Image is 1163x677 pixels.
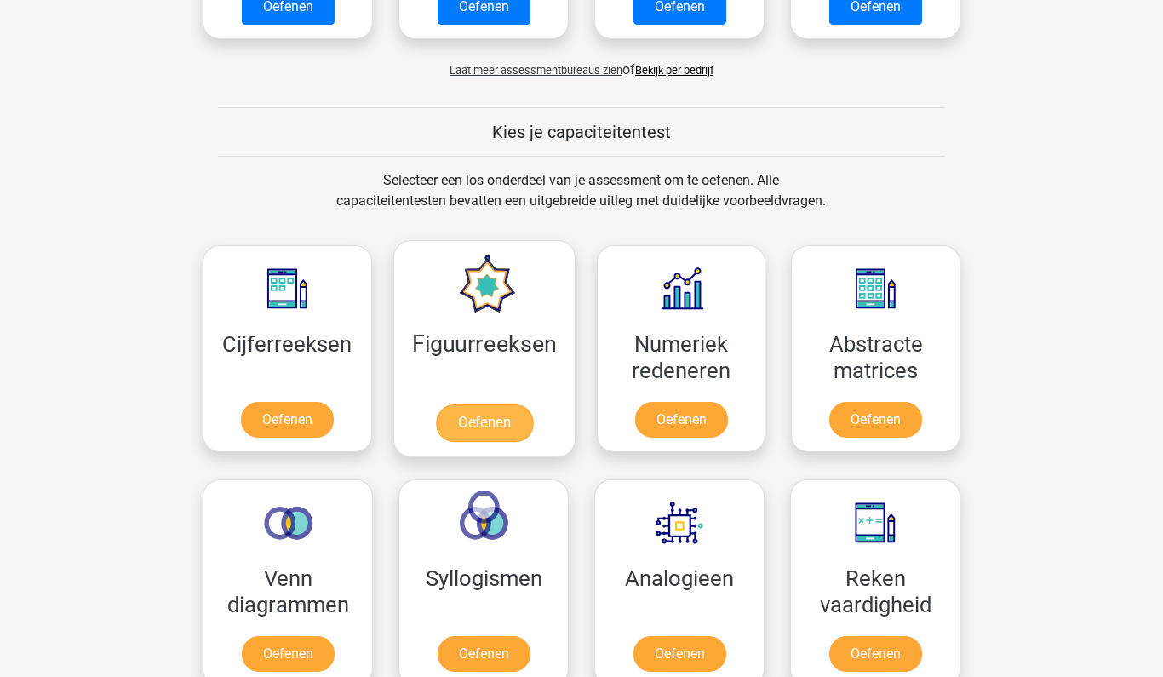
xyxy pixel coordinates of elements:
span: Laat meer assessmentbureaus zien [450,64,622,77]
a: Oefenen [241,402,334,438]
a: Oefenen [829,636,922,672]
div: Selecteer een los onderdeel van je assessment om te oefenen. Alle capaciteitentesten bevatten een... [320,170,842,232]
a: Oefenen [635,402,728,438]
div: of [190,46,973,80]
a: Bekijk per bedrijf [635,64,713,77]
h5: Kies je capaciteitentest [218,122,945,142]
a: Oefenen [633,636,726,672]
a: Oefenen [438,636,530,672]
a: Oefenen [242,636,335,672]
a: Oefenen [829,402,922,438]
a: Oefenen [435,404,532,442]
